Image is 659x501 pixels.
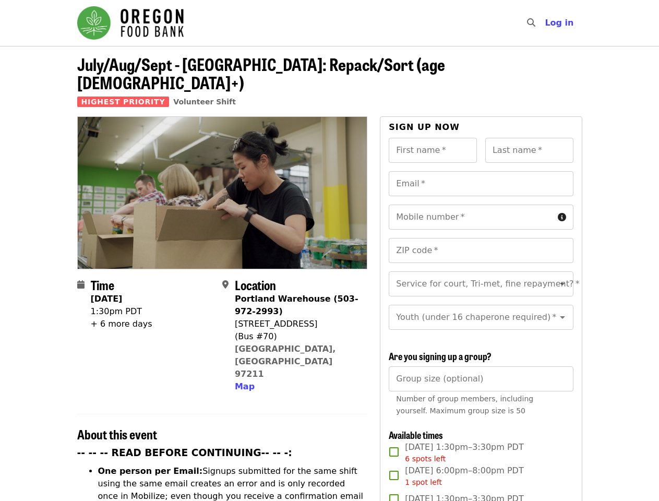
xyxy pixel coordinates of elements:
[542,10,550,35] input: Search
[558,212,566,222] i: circle-info icon
[389,138,477,163] input: First name
[91,294,123,304] strong: [DATE]
[91,305,152,318] div: 1:30pm PDT
[389,428,443,442] span: Available times
[389,205,553,230] input: Mobile number
[536,13,582,33] button: Log in
[527,18,535,28] i: search icon
[173,98,236,106] a: Volunteer Shift
[91,276,114,294] span: Time
[396,395,533,415] span: Number of group members, including yourself. Maximum group size is 50
[222,280,229,290] i: map-marker-alt icon
[77,52,445,94] span: July/Aug/Sept - [GEOGRAPHIC_DATA]: Repack/Sort (age [DEMOGRAPHIC_DATA]+)
[485,138,573,163] input: Last name
[78,117,367,268] img: July/Aug/Sept - Portland: Repack/Sort (age 8+) organized by Oregon Food Bank
[77,6,184,40] img: Oregon Food Bank - Home
[235,344,336,379] a: [GEOGRAPHIC_DATA], [GEOGRAPHIC_DATA] 97211
[555,310,570,325] button: Open
[91,318,152,330] div: + 6 more days
[235,380,255,393] button: Map
[405,441,523,464] span: [DATE] 1:30pm–3:30pm PDT
[235,294,358,316] strong: Portland Warehouse (503-972-2993)
[98,466,203,476] strong: One person per Email:
[405,464,523,488] span: [DATE] 6:00pm–8:00pm PDT
[235,318,359,330] div: [STREET_ADDRESS]
[77,280,85,290] i: calendar icon
[77,425,157,443] span: About this event
[389,238,573,263] input: ZIP code
[389,171,573,196] input: Email
[389,122,460,132] span: Sign up now
[389,366,573,391] input: [object Object]
[405,455,446,463] span: 6 spots left
[77,447,292,458] strong: -- -- -- READ BEFORE CONTINUING-- -- -:
[545,18,573,28] span: Log in
[77,97,170,107] span: Highest Priority
[235,330,359,343] div: (Bus #70)
[405,478,442,486] span: 1 spot left
[235,381,255,391] span: Map
[389,349,492,363] span: Are you signing up a group?
[555,277,570,291] button: Open
[235,276,276,294] span: Location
